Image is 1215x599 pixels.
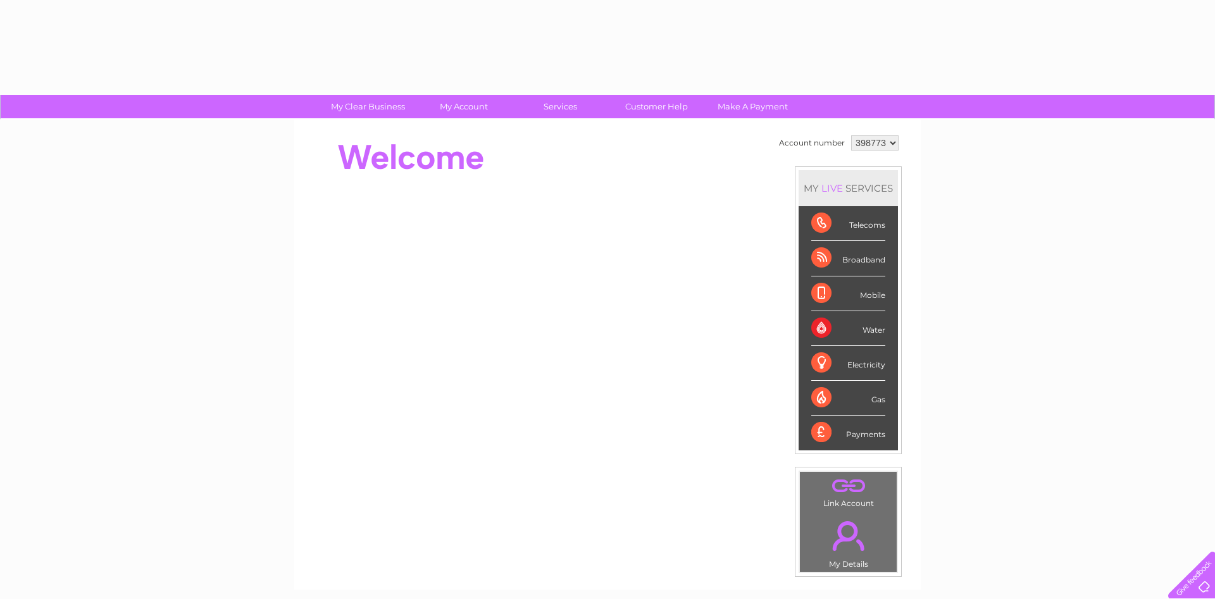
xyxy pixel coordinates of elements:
[819,182,845,194] div: LIVE
[799,471,897,511] td: Link Account
[412,95,516,118] a: My Account
[799,510,897,572] td: My Details
[508,95,613,118] a: Services
[811,311,885,346] div: Water
[811,206,885,241] div: Telecoms
[811,416,885,450] div: Payments
[811,241,885,276] div: Broadband
[803,514,894,558] a: .
[776,132,848,154] td: Account number
[701,95,805,118] a: Make A Payment
[803,475,894,497] a: .
[811,346,885,381] div: Electricity
[811,381,885,416] div: Gas
[316,95,420,118] a: My Clear Business
[799,170,898,206] div: MY SERVICES
[811,276,885,311] div: Mobile
[604,95,709,118] a: Customer Help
